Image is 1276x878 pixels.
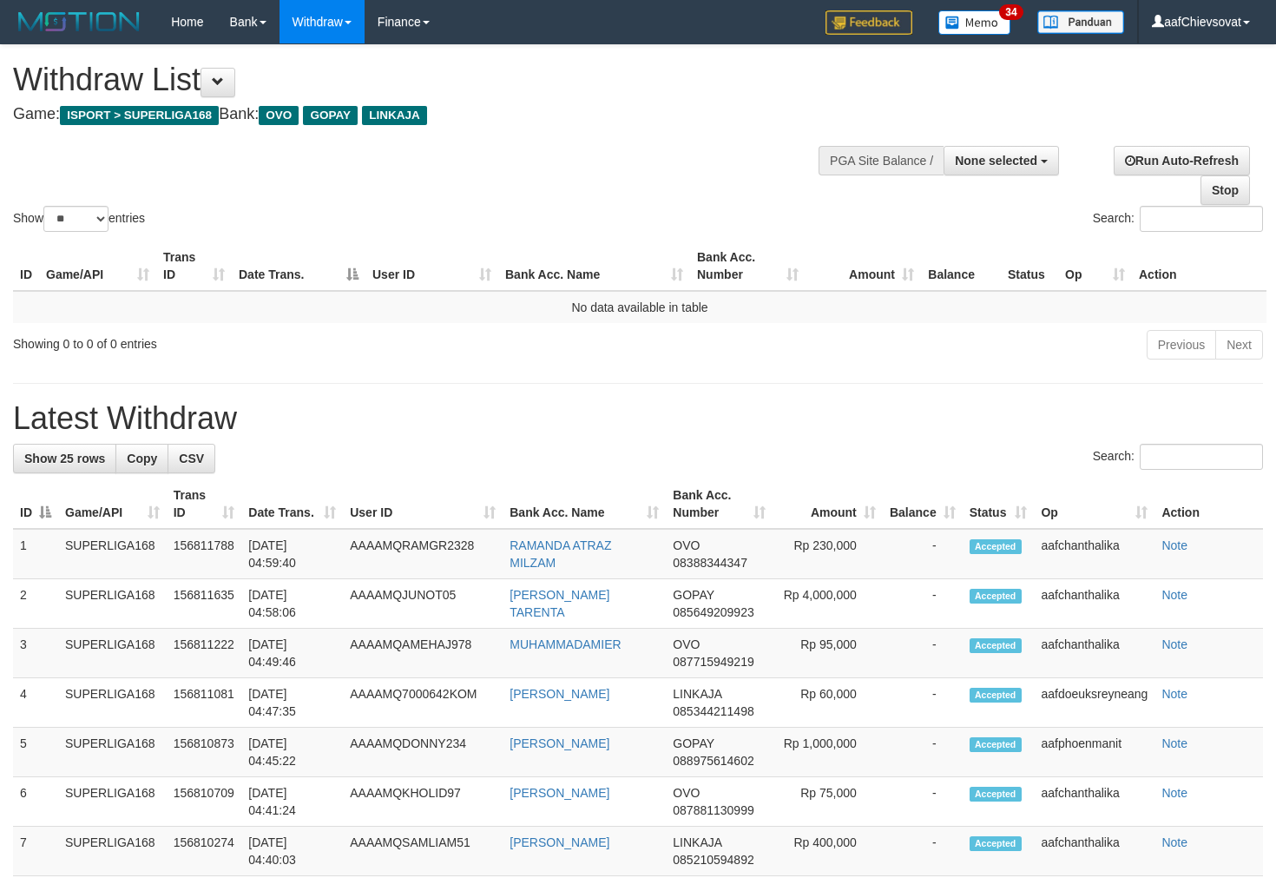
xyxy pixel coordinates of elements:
[168,444,215,473] a: CSV
[510,687,609,701] a: [PERSON_NAME]
[13,678,58,728] td: 4
[970,539,1022,554] span: Accepted
[241,629,343,678] td: [DATE] 04:49:46
[179,452,204,465] span: CSV
[1132,241,1266,291] th: Action
[13,291,1266,323] td: No data available in table
[673,556,747,570] span: Copy 08388344347 to clipboard
[503,479,666,529] th: Bank Acc. Name: activate to sort column ascending
[13,206,145,232] label: Show entries
[43,206,109,232] select: Showentries
[1140,206,1263,232] input: Search:
[999,4,1023,20] span: 34
[970,836,1022,851] span: Accepted
[510,786,609,800] a: [PERSON_NAME]
[1114,146,1250,175] a: Run Auto-Refresh
[156,241,232,291] th: Trans ID: activate to sort column ascending
[673,835,721,849] span: LINKAJA
[13,579,58,629] td: 2
[343,629,503,678] td: AAAAMQAMEHAJ978
[773,678,882,728] td: Rp 60,000
[167,529,242,579] td: 156811788
[970,688,1022,703] span: Accepted
[58,479,167,529] th: Game/API: activate to sort column ascending
[365,241,498,291] th: User ID: activate to sort column ascending
[970,638,1022,653] span: Accepted
[819,146,944,175] div: PGA Site Balance /
[673,655,753,669] span: Copy 087715949219 to clipboard
[673,853,753,867] span: Copy 085210594892 to clipboard
[241,777,343,827] td: [DATE] 04:41:24
[241,728,343,777] td: [DATE] 04:45:22
[167,579,242,629] td: 156811635
[673,736,714,750] span: GOPAY
[13,629,58,678] td: 3
[241,579,343,629] td: [DATE] 04:58:06
[1034,678,1154,728] td: aafdoeuksreyneang
[1161,736,1187,750] a: Note
[13,479,58,529] th: ID: activate to sort column descending
[510,835,609,849] a: [PERSON_NAME]
[343,529,503,579] td: AAAAMQRAMGR2328
[673,538,700,552] span: OVO
[241,678,343,728] td: [DATE] 04:47:35
[343,777,503,827] td: AAAAMQKHOLID97
[58,777,167,827] td: SUPERLIGA168
[883,479,963,529] th: Balance: activate to sort column ascending
[58,827,167,876] td: SUPERLIGA168
[127,452,157,465] span: Copy
[1161,588,1187,602] a: Note
[1147,330,1216,360] a: Previous
[673,605,753,619] span: Copy 085649209923 to clipboard
[39,241,156,291] th: Game/API: activate to sort column ascending
[673,687,721,701] span: LINKAJA
[1161,786,1187,800] a: Note
[673,754,753,768] span: Copy 088975614602 to clipboard
[955,154,1037,168] span: None selected
[1200,175,1250,205] a: Stop
[666,479,773,529] th: Bank Acc. Number: activate to sort column ascending
[1034,579,1154,629] td: aafchanthalika
[883,728,963,777] td: -
[13,401,1263,436] h1: Latest Withdraw
[13,9,145,35] img: MOTION_logo.png
[13,444,116,473] a: Show 25 rows
[773,579,882,629] td: Rp 4,000,000
[167,827,242,876] td: 156810274
[673,803,753,817] span: Copy 087881130999 to clipboard
[773,629,882,678] td: Rp 95,000
[115,444,168,473] a: Copy
[673,704,753,718] span: Copy 085344211498 to clipboard
[167,629,242,678] td: 156811222
[510,736,609,750] a: [PERSON_NAME]
[1034,777,1154,827] td: aafchanthalika
[883,678,963,728] td: -
[825,10,912,35] img: Feedback.jpg
[343,678,503,728] td: AAAAMQ7000642KOM
[970,589,1022,604] span: Accepted
[773,827,882,876] td: Rp 400,000
[963,479,1035,529] th: Status: activate to sort column ascending
[806,241,921,291] th: Amount: activate to sort column ascending
[13,106,833,123] h4: Game: Bank:
[673,588,714,602] span: GOPAY
[13,241,39,291] th: ID
[673,786,700,800] span: OVO
[921,241,1001,291] th: Balance
[343,579,503,629] td: AAAAMQJUNOT05
[510,588,609,619] a: [PERSON_NAME] TARENTA
[1161,835,1187,849] a: Note
[241,479,343,529] th: Date Trans.: activate to sort column ascending
[13,728,58,777] td: 5
[498,241,690,291] th: Bank Acc. Name: activate to sort column ascending
[1037,10,1124,34] img: panduan.png
[343,479,503,529] th: User ID: activate to sort column ascending
[58,728,167,777] td: SUPERLIGA168
[343,827,503,876] td: AAAAMQSAMLIAM51
[773,479,882,529] th: Amount: activate to sort column ascending
[1093,206,1263,232] label: Search:
[1001,241,1058,291] th: Status
[773,777,882,827] td: Rp 75,000
[60,106,219,125] span: ISPORT > SUPERLIGA168
[1058,241,1132,291] th: Op: activate to sort column ascending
